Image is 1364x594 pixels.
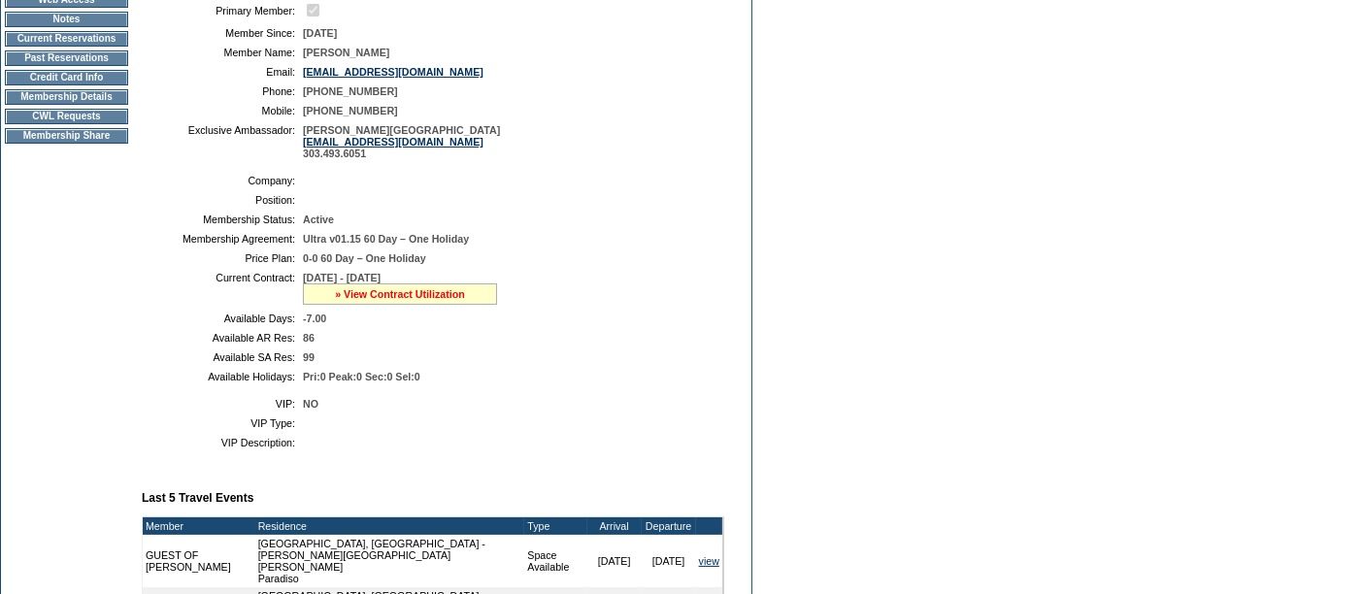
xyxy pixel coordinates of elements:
td: Membership Agreement: [150,233,295,245]
td: Credit Card Info [5,70,128,85]
td: [GEOGRAPHIC_DATA], [GEOGRAPHIC_DATA] - [PERSON_NAME][GEOGRAPHIC_DATA][PERSON_NAME] Paradiso [255,535,525,587]
span: [DATE] [303,27,337,39]
span: 86 [303,332,315,344]
a: view [699,555,719,567]
td: Space Available [524,535,586,587]
td: Mobile: [150,105,295,116]
td: Arrival [587,517,642,535]
a: » View Contract Utilization [335,288,465,300]
td: Notes [5,12,128,27]
td: Available Days: [150,313,295,324]
td: Price Plan: [150,252,295,264]
td: Member Since: [150,27,295,39]
td: Current Reservations [5,31,128,47]
span: [PHONE_NUMBER] [303,85,398,97]
td: Type [524,517,586,535]
a: [EMAIL_ADDRESS][DOMAIN_NAME] [303,66,483,78]
td: Primary Member: [150,1,295,19]
td: Membership Share [5,128,128,144]
td: Position: [150,194,295,206]
span: -7.00 [303,313,326,324]
td: Current Contract: [150,272,295,305]
td: Phone: [150,85,295,97]
td: Membership Status: [150,214,295,225]
td: Departure [642,517,696,535]
span: NO [303,398,318,410]
td: [DATE] [642,535,696,587]
span: 99 [303,351,315,363]
span: [PHONE_NUMBER] [303,105,398,116]
b: Last 5 Travel Events [142,491,253,505]
span: Pri:0 Peak:0 Sec:0 Sel:0 [303,371,420,382]
td: Membership Details [5,89,128,105]
span: Ultra v01.15 60 Day – One Holiday [303,233,469,245]
span: [PERSON_NAME] [303,47,389,58]
span: 0-0 60 Day – One Holiday [303,252,426,264]
a: [EMAIL_ADDRESS][DOMAIN_NAME] [303,136,483,148]
td: Member [143,517,255,535]
td: VIP Type: [150,417,295,429]
td: Available AR Res: [150,332,295,344]
td: Email: [150,66,295,78]
td: Available Holidays: [150,371,295,382]
td: Past Reservations [5,50,128,66]
td: Residence [255,517,525,535]
span: [PERSON_NAME][GEOGRAPHIC_DATA] 303.493.6051 [303,124,500,159]
td: Member Name: [150,47,295,58]
td: Exclusive Ambassador: [150,124,295,159]
span: Active [303,214,334,225]
td: VIP: [150,398,295,410]
td: GUEST OF [PERSON_NAME] [143,535,255,587]
span: [DATE] - [DATE] [303,272,381,283]
td: VIP Description: [150,437,295,448]
td: [DATE] [587,535,642,587]
td: Company: [150,175,295,186]
td: CWL Requests [5,109,128,124]
td: Available SA Res: [150,351,295,363]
